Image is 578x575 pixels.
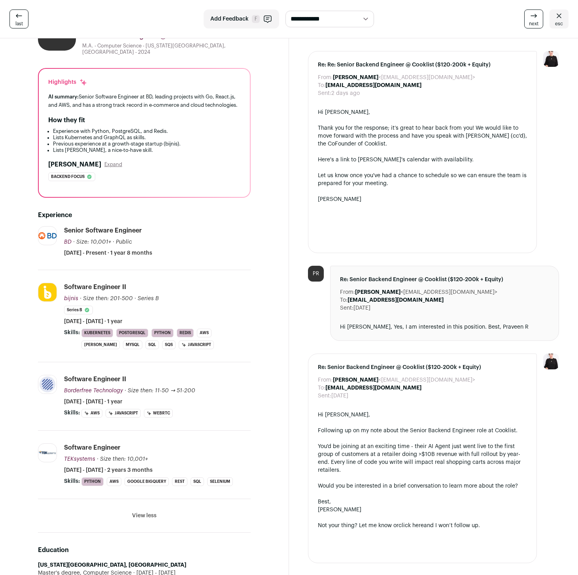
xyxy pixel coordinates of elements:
[53,134,240,141] li: Lists Kubernetes and GraphQL as skills.
[318,108,527,116] div: Hi [PERSON_NAME],
[204,9,279,28] button: Add Feedback F
[543,51,559,67] img: 9240684-medium_jpg
[64,466,153,474] span: [DATE] - [DATE] · 2 years 3 months
[340,288,355,296] dt: From:
[9,9,28,28] a: last
[64,306,93,314] li: Series B
[38,562,186,568] strong: [US_STATE][GEOGRAPHIC_DATA], [GEOGRAPHIC_DATA]
[318,61,527,69] span: Re: Re: Senior Backend Engineer @ Cooklist ($120-200k + Equity)
[64,239,72,245] span: BD
[399,523,424,528] a: click here
[38,232,57,239] img: 4790ddf9c68e437f657af68011a1cbd30c7a61292ce9657cd8ba6740285a9d7d.png
[333,376,475,384] dd: <[EMAIL_ADDRESS][DOMAIN_NAME]>
[73,239,111,245] span: · Size: 10,001+
[318,124,527,148] div: Thank you for the response; it’s great to hear back from you! We would like to move forward with ...
[543,354,559,369] img: 9240684-medium_jpg
[318,498,527,506] div: Best,
[51,173,85,181] span: Backend focus
[132,512,157,520] button: View less
[340,304,353,312] dt: Sent:
[107,477,121,486] li: AWS
[48,94,79,99] span: AI summary:
[64,398,123,406] span: [DATE] - [DATE] · 1 year
[15,21,23,27] span: last
[53,147,240,153] li: Lists [PERSON_NAME], a nice-to-have skill.
[318,81,325,89] dt: To:
[80,296,133,301] span: · Size then: 201-500
[64,388,123,393] span: Borderfree Technology
[38,375,57,393] img: 460f11856e2be535727feca77c6fc98a8a7cd1e2b8cfa0e1a95defcd6ecc7aec.jpg
[308,266,324,282] div: PR
[64,249,152,257] span: [DATE] - Present · 1 year 8 months
[348,297,444,303] b: [EMAIL_ADDRESS][DOMAIN_NAME]
[116,239,132,245] span: Public
[151,329,174,337] li: Python
[550,9,569,28] a: esc
[529,21,538,27] span: next
[113,238,114,246] span: ·
[179,340,214,349] li: JavaScript
[82,43,251,55] div: M.A. - Computer Science - [US_STATE][GEOGRAPHIC_DATA], [GEOGRAPHIC_DATA] - 2024
[325,83,421,88] b: [EMAIL_ADDRESS][DOMAIN_NAME]
[340,276,549,284] span: Re: Senior Backend Engineer @ Cooklist ($120-200k + Equity)
[318,376,333,384] dt: From:
[318,157,474,163] a: Here's a link to [PERSON_NAME]'s calendar with availability.
[38,283,57,301] img: 40703de49fbba6f3d4ce81b899ea78cc74c2d3dc96217739e4e3d6bddd93a4e7.jpg
[340,296,348,304] dt: To:
[38,545,251,555] h2: Education
[48,78,87,86] div: Highlights
[331,89,360,97] dd: 2 days ago
[333,377,378,383] b: [PERSON_NAME]
[125,388,195,393] span: · Size then: 11-50 → 51-200
[177,329,194,337] li: Redis
[210,15,249,23] span: Add Feedback
[318,522,527,530] div: Not your thing? Let me know or and I won’t follow up.
[53,141,240,147] li: Previous experience at a growth-stage startup (bijnis).
[191,477,204,486] li: SQL
[48,115,85,125] h2: How they fit
[318,482,527,490] div: Would you be interested in a brief conversation to learn more about the role?
[138,296,159,301] span: Series B
[252,15,260,23] span: F
[145,340,159,349] li: SQL
[38,448,57,458] img: 0db587b150dcf1b12c9886887754f65a68d763ab57b9f25dc050c0cc927a9656.jpg
[81,409,102,418] li: AWS
[123,340,142,349] li: MySQL
[318,363,527,371] span: Re: Senior Backend Engineer @ Cooklist ($120-200k + Equity)
[81,340,120,349] li: [PERSON_NAME]
[104,161,122,168] button: Expand
[53,128,240,134] li: Experience with Python, PostgreSQL, and Redis.
[207,477,233,486] li: Selenium
[97,456,148,462] span: · Size then: 10,001+
[64,375,126,384] div: Software Engineer II
[318,443,527,474] div: You'd be joining at an exciting time - their AI Agent just went live to the first group of custom...
[353,304,370,312] dd: [DATE]
[197,329,212,337] li: AWS
[64,318,123,325] span: [DATE] - [DATE] · 1 year
[64,296,78,301] span: bijnis
[318,411,527,419] div: Hi [PERSON_NAME],
[64,226,142,235] div: Senior Software Engineer
[48,93,240,109] div: Senior Software Engineer at BD, leading projects with Go, React.js, and AWS, and has a strong tra...
[162,340,176,349] li: SQS
[64,477,80,485] span: Skills:
[331,392,348,400] dd: [DATE]
[172,477,187,486] li: REST
[318,172,527,187] div: Let us know once you've had a chance to schedule so we can ensure the team is prepared for your m...
[318,392,331,400] dt: Sent:
[333,75,378,80] b: [PERSON_NAME]
[355,288,497,296] dd: <[EMAIL_ADDRESS][DOMAIN_NAME]>
[318,384,325,392] dt: To:
[340,323,549,331] div: Hi [PERSON_NAME], Yes, I am interested in this position. Best, Praveen R
[144,409,173,418] li: WebRTC
[125,477,169,486] li: Google BigQuery
[64,283,126,291] div: Software Engineer II
[318,195,527,203] div: [PERSON_NAME]
[116,329,148,337] li: PostgreSQL
[81,329,113,337] li: Kubernetes
[555,21,563,27] span: esc
[106,409,141,418] li: JavaScript
[38,210,251,220] h2: Experience
[81,477,104,486] li: Python
[134,295,136,303] span: ·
